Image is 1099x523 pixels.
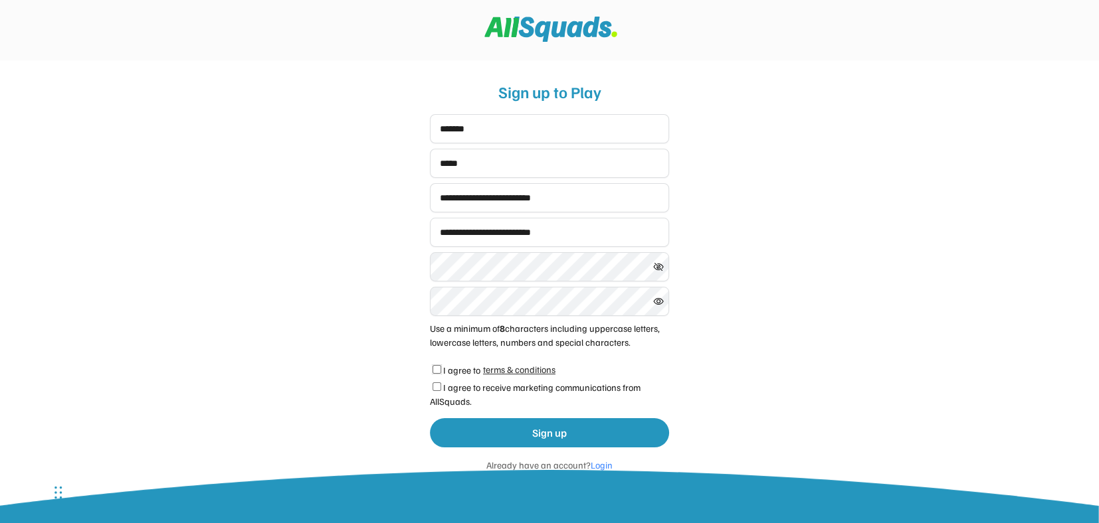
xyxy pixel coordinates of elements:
div: Sign up to Play [430,80,669,104]
div: Use a minimum of characters including uppercase letters, lowercase letters, numbers and special c... [430,321,669,349]
a: terms & conditions [480,360,558,376]
div: Already have an account? [430,458,669,472]
strong: 8 [500,323,505,334]
font: Login [591,459,613,471]
label: I agree to [443,364,480,376]
label: I agree to receive marketing communications from AllSquads. [430,382,641,407]
button: Sign up [430,418,669,447]
img: Squad%20Logo.svg [484,17,617,42]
